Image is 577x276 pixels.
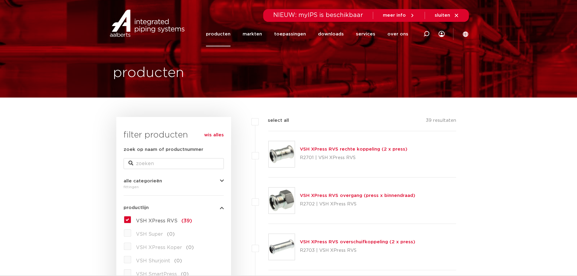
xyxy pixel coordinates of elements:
button: alle categorieën [124,179,224,183]
input: zoeken [124,158,224,169]
img: Thumbnail for VSH XPress RVS rechte koppeling (2 x press) [269,141,295,167]
span: (0) [186,245,194,250]
a: VSH XPress RVS rechte koppeling (2 x press) [300,147,407,151]
a: meer info [383,13,415,18]
a: VSH XPress RVS overgang (press x binnendraad) [300,193,415,198]
span: VSH Shurjoint [136,258,170,263]
span: alle categorieën [124,179,162,183]
div: my IPS [439,22,445,46]
a: VSH XPress RVS overschuifkoppeling (2 x press) [300,240,415,244]
p: R2703 | VSH XPress RVS [300,246,415,255]
a: markten [243,22,262,46]
nav: Menu [206,22,408,46]
img: Thumbnail for VSH XPress RVS overschuifkoppeling (2 x press) [269,234,295,260]
button: productlijn [124,205,224,210]
p: R2702 | VSH XPress RVS [300,199,415,209]
span: VSH XPress Koper [136,245,182,250]
span: (0) [167,232,175,237]
span: VSH XPress RVS [136,218,177,223]
label: select all [259,117,289,124]
span: (0) [174,258,182,263]
a: producten [206,22,230,46]
h3: filter producten [124,129,224,141]
a: downloads [318,22,344,46]
a: sluiten [435,13,459,18]
p: R2701 | VSH XPress RVS [300,153,407,163]
img: Thumbnail for VSH XPress RVS overgang (press x binnendraad) [269,188,295,214]
h1: producten [113,63,184,83]
span: (39) [181,218,192,223]
a: services [356,22,375,46]
span: VSH Super [136,232,163,237]
p: 39 resultaten [426,117,456,126]
a: wis alles [204,131,224,139]
label: zoek op naam of productnummer [124,146,203,153]
span: productlijn [124,205,149,210]
span: NIEUW: myIPS is beschikbaar [273,12,363,18]
span: sluiten [435,13,450,18]
a: toepassingen [274,22,306,46]
div: fittingen [124,183,224,191]
a: over ons [387,22,408,46]
span: meer info [383,13,406,18]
